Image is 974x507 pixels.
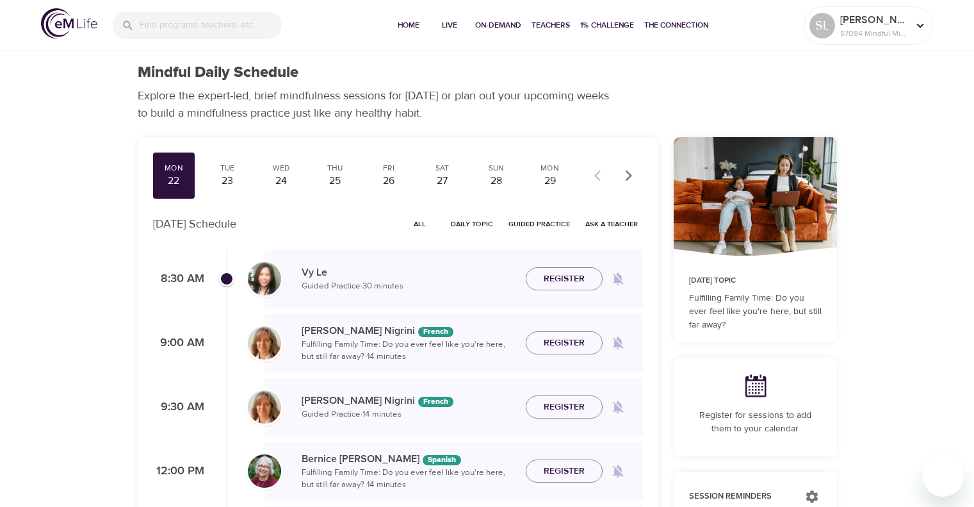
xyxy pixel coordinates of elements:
div: The episodes in this programs will be in Spanish [423,455,461,465]
p: Vy Le [302,265,515,280]
div: Mon [158,163,190,174]
button: Register [526,331,603,355]
p: Fulfilling Family Time: Do you ever feel like you're here, but still far away? · 14 minutes [302,467,515,492]
p: Explore the expert-led, brief mindfulness sessions for [DATE] or plan out your upcoming weeks to ... [138,87,618,122]
span: Guided Practice [508,218,570,230]
span: Remind me when a class goes live every Monday at 9:00 AM [603,328,633,358]
span: 1% Challenge [580,19,634,32]
div: 27 [426,174,459,188]
p: [DATE] Schedule [153,215,236,233]
span: Home [393,19,424,32]
p: 57094 Mindful Minutes [840,28,908,39]
p: Fulfilling Family Time: Do you ever feel like you're here, but still far away? [689,292,822,332]
p: Session Reminders [689,490,792,503]
button: Daily Topic [446,214,498,234]
div: 26 [373,174,405,188]
h1: Mindful Daily Schedule [138,63,298,82]
p: Register for sessions to add them to your calendar [689,409,822,436]
img: Bernice_Moore_min.jpg [248,454,281,488]
p: 8:30 AM [153,270,204,288]
span: Teachers [532,19,570,32]
p: Guided Practice · 14 minutes [302,408,515,421]
span: Live [434,19,465,32]
span: Register [544,463,585,479]
p: 9:00 AM [153,335,204,352]
button: Register [526,267,603,291]
div: The episodes in this programs will be in French [418,327,453,337]
p: [PERSON_NAME] Nigrini [302,323,515,338]
span: Ask a Teacher [585,218,638,230]
span: All [405,218,435,230]
div: 28 [480,174,512,188]
div: Wed [265,163,297,174]
div: 22 [158,174,190,188]
div: Mon [534,163,566,174]
p: [PERSON_NAME] [840,12,908,28]
p: 9:30 AM [153,399,204,416]
span: Register [544,335,585,351]
img: logo [41,8,97,38]
span: The Connection [644,19,708,32]
img: MelissaNigiri.jpg [248,326,281,360]
div: 24 [265,174,297,188]
span: Register [544,271,585,287]
span: On-Demand [475,19,521,32]
div: 23 [211,174,243,188]
p: Bernice [PERSON_NAME] [302,451,515,467]
div: Tue [211,163,243,174]
iframe: Button to launch messaging window [923,456,964,497]
p: [DATE] Topic [689,275,822,287]
div: Thu [319,163,351,174]
div: 29 [534,174,566,188]
span: Remind me when a class goes live every Monday at 12:00 PM [603,456,633,486]
button: Register [526,460,603,483]
button: Ask a Teacher [580,214,643,234]
button: Guided Practice [503,214,575,234]
p: Fulfilling Family Time: Do you ever feel like you're here, but still far away? · 14 minutes [302,338,515,363]
img: MelissaNigiri.jpg [248,390,281,424]
span: Remind me when a class goes live every Monday at 8:30 AM [603,263,633,294]
div: SL [809,13,835,38]
div: Fri [373,163,405,174]
p: [PERSON_NAME] Nigrini [302,393,515,408]
div: Sat [426,163,459,174]
p: Guided Practice · 30 minutes [302,280,515,293]
img: vy-profile-good-3.jpg [248,262,281,295]
button: Register [526,395,603,419]
input: Find programs, teachers, etc... [140,12,282,39]
div: The episodes in this programs will be in French [418,397,453,407]
div: 25 [319,174,351,188]
div: Sun [480,163,512,174]
span: Register [544,399,585,415]
p: 12:00 PM [153,463,204,480]
button: All [400,214,441,234]
span: Daily Topic [451,218,493,230]
span: Remind me when a class goes live every Monday at 9:30 AM [603,392,633,422]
